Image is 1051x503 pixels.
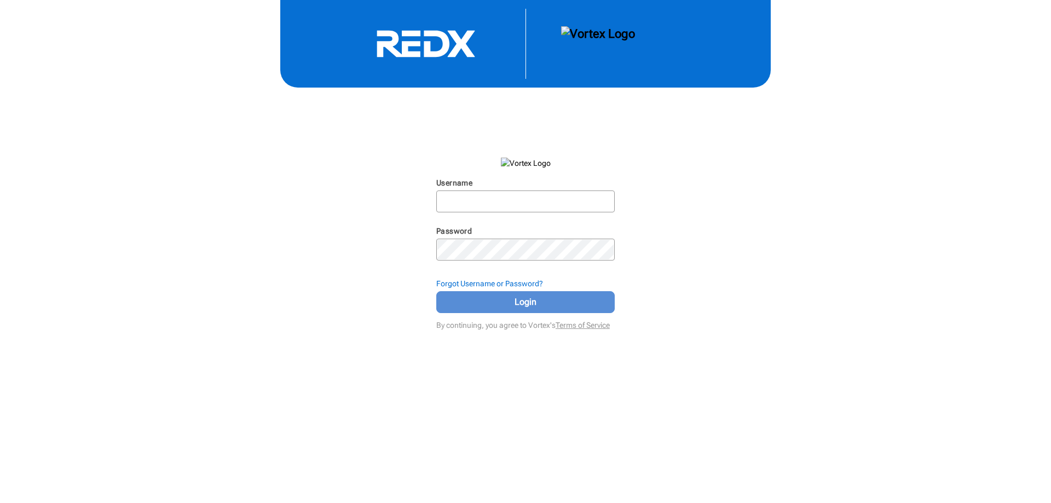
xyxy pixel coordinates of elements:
img: Vortex Logo [561,26,635,61]
button: Login [436,291,615,313]
div: By continuing, you agree to Vortex's [436,315,615,331]
div: Forgot Username or Password? [436,278,615,289]
label: Username [436,178,472,187]
span: Login [450,296,601,309]
svg: RedX Logo [344,30,508,58]
strong: Forgot Username or Password? [436,279,543,288]
a: Terms of Service [556,321,610,329]
img: Vortex Logo [501,158,551,169]
label: Password [436,227,472,235]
